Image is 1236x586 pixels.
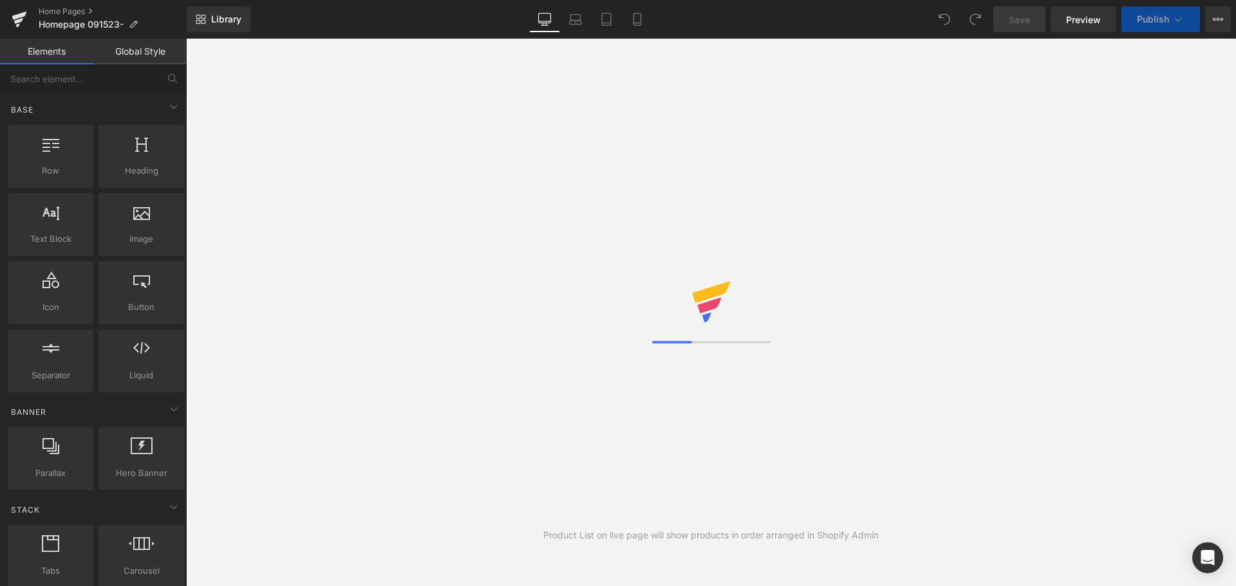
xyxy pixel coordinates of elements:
button: More [1205,6,1231,32]
span: Base [10,104,35,116]
a: Mobile [622,6,653,32]
span: Button [102,300,180,314]
span: Hero Banner [102,466,180,480]
a: Laptop [560,6,591,32]
div: Open Intercom Messenger [1192,542,1223,573]
span: Image [102,232,180,246]
span: Heading [102,164,180,178]
span: Library [211,14,241,25]
a: Preview [1051,6,1116,32]
span: Banner [10,406,48,418]
button: Undo [932,6,957,32]
span: Publish [1137,14,1169,24]
button: Redo [962,6,988,32]
button: Publish [1121,6,1200,32]
span: Carousel [102,564,180,578]
span: Tabs [12,564,89,578]
a: Desktop [529,6,560,32]
span: Stack [10,504,41,516]
span: Liquid [102,369,180,382]
span: Row [12,164,89,178]
span: Separator [12,369,89,382]
a: New Library [187,6,250,32]
span: Preview [1066,13,1101,26]
a: Home Pages [39,6,187,17]
span: Save [1009,13,1030,26]
a: Global Style [93,39,187,64]
span: Homepage 091523- [39,19,124,30]
a: Tablet [591,6,622,32]
span: Text Block [12,232,89,246]
div: Product List on live page will show products in order arranged in Shopify Admin [543,528,879,542]
span: Parallax [12,466,89,480]
span: Icon [12,300,89,314]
